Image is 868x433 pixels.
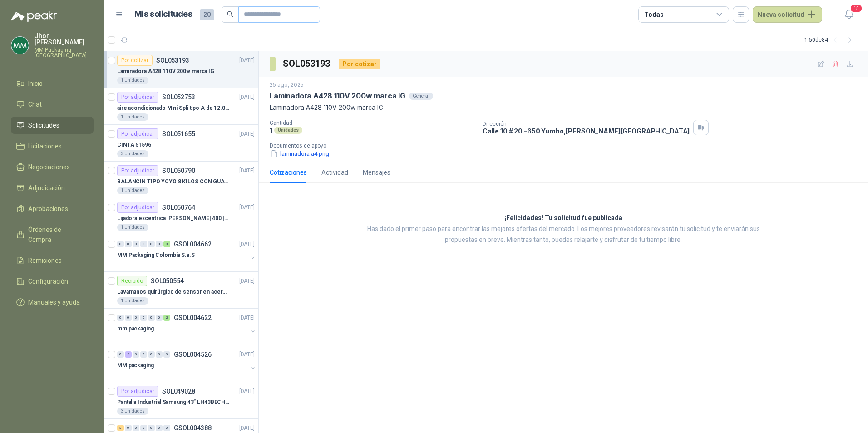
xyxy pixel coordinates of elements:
[239,350,255,359] p: [DATE]
[227,11,233,17] span: search
[117,288,230,296] p: Lavamanos quirúrgico de sensor en acero referencia TLS-13
[162,167,195,174] p: SOL050790
[140,351,147,358] div: 0
[133,315,139,321] div: 0
[174,315,212,321] p: GSOL004622
[104,125,258,162] a: Por adjudicarSOL051655[DATE] CINTA 515963 Unidades
[11,11,57,22] img: Logo peakr
[11,273,94,290] a: Configuración
[156,351,163,358] div: 0
[239,387,255,396] p: [DATE]
[239,93,255,102] p: [DATE]
[339,59,380,69] div: Por cotizar
[151,278,184,284] p: SOL050554
[156,315,163,321] div: 0
[117,165,158,176] div: Por adjudicar
[162,94,195,100] p: SOL052753
[35,33,94,45] p: Jhon [PERSON_NAME]
[270,143,864,149] p: Documentos de apoyo
[125,425,132,431] div: 0
[270,167,307,177] div: Cotizaciones
[133,241,139,247] div: 0
[104,51,258,88] a: Por cotizarSOL053193[DATE] Laminadora A428 110V 200w marca IG1 Unidades
[483,127,690,135] p: Calle 10 # 20 -650 Yumbo , [PERSON_NAME][GEOGRAPHIC_DATA]
[162,388,195,394] p: SOL049028
[117,251,195,260] p: MM Packaging Colombia S.a.S
[117,202,158,213] div: Por adjudicar
[163,241,170,247] div: 3
[11,221,94,248] a: Órdenes de Compra
[11,96,94,113] a: Chat
[117,312,256,341] a: 0 0 0 0 0 0 2 GSOL004622[DATE] mm packaging
[117,141,151,149] p: CINTA 51596
[753,6,822,23] button: Nueva solicitud
[274,127,302,134] div: Unidades
[804,33,857,47] div: 1 - 50 de 84
[11,252,94,269] a: Remisiones
[140,425,147,431] div: 0
[117,224,148,231] div: 1 Unidades
[125,315,132,321] div: 0
[363,167,390,177] div: Mensajes
[148,241,155,247] div: 0
[104,198,258,235] a: Por adjudicarSOL050764[DATE] Lijadora excéntrica [PERSON_NAME] 400 [PERSON_NAME] gex 125-150 ave1...
[117,398,230,407] p: Pantalla Industrial Samsung 43” LH43BECHLGKXZL BE43C-H
[11,138,94,155] a: Licitaciones
[239,56,255,65] p: [DATE]
[117,361,154,370] p: MM packaging
[117,241,124,247] div: 0
[239,240,255,249] p: [DATE]
[270,120,475,126] p: Cantidad
[174,241,212,247] p: GSOL004662
[117,349,256,378] a: 0 2 0 0 0 0 0 GSOL004526[DATE] MM packaging
[162,131,195,137] p: SOL051655
[850,4,863,13] span: 15
[117,104,230,113] p: aire acondicionado Mini Spli tipo A de 12.000 BTU.
[156,425,163,431] div: 0
[200,9,214,20] span: 20
[117,150,148,157] div: 3 Unidades
[104,162,258,198] a: Por adjudicarSOL050790[DATE] BALANCIN TIPO YOYO 8 KILOS CON GUAYA ACERO INOX1 Unidades
[162,204,195,211] p: SOL050764
[28,141,62,151] span: Licitaciones
[11,158,94,176] a: Negociaciones
[117,214,230,223] p: Lijadora excéntrica [PERSON_NAME] 400 [PERSON_NAME] gex 125-150 ave
[117,325,154,333] p: mm packaging
[11,75,94,92] a: Inicio
[11,294,94,311] a: Manuales y ayuda
[117,408,148,415] div: 3 Unidades
[117,92,158,103] div: Por adjudicar
[148,425,155,431] div: 0
[355,224,772,246] p: Has dado el primer paso para encontrar las mejores ofertas del mercado. Los mejores proveedores r...
[28,204,68,214] span: Aprobaciones
[117,386,158,397] div: Por adjudicar
[28,99,42,109] span: Chat
[239,130,255,138] p: [DATE]
[117,425,124,431] div: 3
[104,272,258,309] a: RecibidoSOL050554[DATE] Lavamanos quirúrgico de sensor en acero referencia TLS-131 Unidades
[283,57,331,71] h3: SOL053193
[117,177,230,186] p: BALANCIN TIPO YOYO 8 KILOS CON GUAYA ACERO INOX
[28,256,62,266] span: Remisiones
[174,351,212,358] p: GSOL004526
[163,351,170,358] div: 0
[117,77,148,84] div: 1 Unidades
[117,187,148,194] div: 1 Unidades
[35,47,94,58] p: MM Packaging [GEOGRAPHIC_DATA]
[483,121,690,127] p: Dirección
[163,315,170,321] div: 2
[117,297,148,305] div: 1 Unidades
[148,315,155,321] div: 0
[11,37,29,54] img: Company Logo
[11,117,94,134] a: Solicitudes
[270,81,304,89] p: 25 ago, 2025
[409,93,433,100] div: General
[140,315,147,321] div: 0
[174,425,212,431] p: GSOL004388
[644,10,663,20] div: Todas
[239,277,255,285] p: [DATE]
[117,128,158,139] div: Por adjudicar
[125,241,132,247] div: 0
[841,6,857,23] button: 15
[28,276,68,286] span: Configuración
